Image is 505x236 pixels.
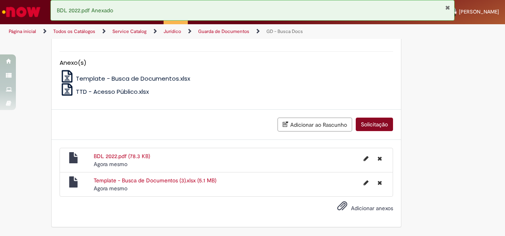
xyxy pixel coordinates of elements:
[445,4,450,11] button: Fechar Notificação
[60,60,393,66] h5: Anexo(s)
[1,4,42,20] img: ServiceNow
[459,8,499,15] span: [PERSON_NAME]
[351,205,393,212] span: Adicionar anexos
[94,177,216,184] a: Template - Busca de Documentos (3).xlsx (5.1 MB)
[335,199,349,217] button: Adicionar anexos
[57,7,113,14] span: BDL 2022.pdf Anexado
[94,185,127,192] time: 29/09/2025 17:18:29
[359,176,373,189] button: Editar nome de arquivo Template - Busca de Documentos (3).xlsx
[198,28,249,35] a: Guarda de Documentos
[112,28,146,35] a: Service Catalog
[6,24,331,39] ul: Trilhas de página
[60,87,149,96] a: TTD - Acesso Público.xlsx
[94,185,127,192] span: Agora mesmo
[76,74,190,83] span: Template - Busca de Documentos.xlsx
[373,176,387,189] button: Excluir Template - Busca de Documentos (3).xlsx
[76,87,149,96] span: TTD - Acesso Público.xlsx
[53,28,95,35] a: Todos os Catálogos
[164,28,181,35] a: Jurídico
[359,152,373,165] button: Editar nome de arquivo BDL 2022.pdf
[60,74,191,83] a: Template - Busca de Documentos.xlsx
[278,118,352,132] button: Adicionar ao Rascunho
[94,153,150,160] a: BDL 2022.pdf (78.3 KB)
[356,118,393,131] button: Solicitação
[9,28,36,35] a: Página inicial
[94,161,127,168] span: Agora mesmo
[373,152,387,165] button: Excluir BDL 2022.pdf
[94,161,127,168] time: 29/09/2025 17:19:01
[266,28,303,35] a: GD - Busca Docs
